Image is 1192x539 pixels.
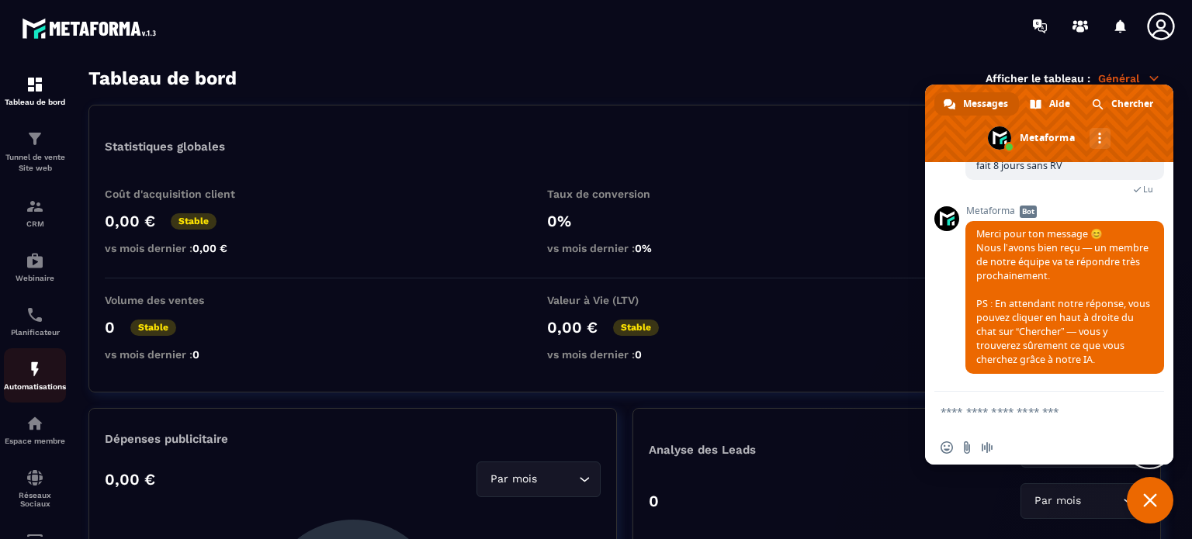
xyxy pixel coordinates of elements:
[547,188,702,200] p: Taux de conversion
[4,219,66,228] p: CRM
[1083,92,1164,116] div: Chercher
[105,140,225,154] p: Statistiques globales
[476,461,601,497] div: Search for option
[26,75,44,94] img: formation
[4,98,66,106] p: Tableau de bord
[4,294,66,348] a: schedulerschedulerPlanificateur
[1084,492,1119,510] input: Search for option
[4,382,66,391] p: Automatisations
[105,348,260,361] p: vs mois dernier :
[26,306,44,324] img: scheduler
[635,348,642,361] span: 0
[26,251,44,270] img: automations
[105,432,601,446] p: Dépenses publicitaire
[4,240,66,294] a: automationsautomationsWebinaire
[986,72,1090,85] p: Afficher le tableau :
[547,318,598,337] p: 0,00 €
[934,92,1019,116] div: Messages
[4,152,66,174] p: Tunnel de vente Site web
[1020,92,1081,116] div: Aide
[941,441,953,454] span: Insérer un emoji
[105,212,155,230] p: 0,00 €
[965,206,1164,216] span: Metaforma
[4,118,66,185] a: formationformationTunnel de vente Site web
[4,274,66,282] p: Webinaire
[635,242,652,254] span: 0%
[1031,492,1084,510] span: Par mois
[613,320,659,336] p: Stable
[105,242,260,254] p: vs mois dernier :
[981,441,993,454] span: Message audio
[1127,477,1173,523] div: Fermer le chat
[26,468,44,487] img: social-network
[1111,92,1153,116] span: Chercher
[4,64,66,118] a: formationformationTableau de bord
[171,213,217,230] p: Stable
[1143,184,1153,195] span: Lu
[1098,71,1161,85] p: Général
[130,320,176,336] p: Stable
[4,457,66,520] a: social-networksocial-networkRéseaux Sociaux
[26,130,44,148] img: formation
[547,294,702,306] p: Valeur à Vie (LTV)
[976,227,1150,366] span: Merci pour ton message 😊 Nous l’avons bien reçu — un membre de notre équipe va te répondre très p...
[547,242,702,254] p: vs mois dernier :
[547,348,702,361] p: vs mois dernier :
[1049,92,1070,116] span: Aide
[540,471,575,488] input: Search for option
[88,67,237,89] h3: Tableau de bord
[22,14,161,43] img: logo
[649,492,659,510] p: 0
[4,348,66,403] a: automationsautomationsAutomatisations
[961,441,973,454] span: Envoyer un fichier
[192,242,227,254] span: 0,00 €
[4,491,66,508] p: Réseaux Sociaux
[649,443,897,457] p: Analyse des Leads
[26,197,44,216] img: formation
[105,318,115,337] p: 0
[4,437,66,445] p: Espace membre
[1020,483,1145,519] div: Search for option
[26,414,44,433] img: automations
[26,360,44,378] img: automations
[105,188,260,200] p: Coût d'acquisition client
[941,405,1124,419] textarea: Entrez votre message...
[487,471,540,488] span: Par mois
[963,92,1008,116] span: Messages
[1090,128,1111,149] div: Autres canaux
[192,348,199,361] span: 0
[4,403,66,457] a: automationsautomationsEspace membre
[105,294,260,306] p: Volume des ventes
[105,470,155,489] p: 0,00 €
[1020,206,1037,218] span: Bot
[4,328,66,337] p: Planificateur
[547,212,702,230] p: 0%
[4,185,66,240] a: formationformationCRM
